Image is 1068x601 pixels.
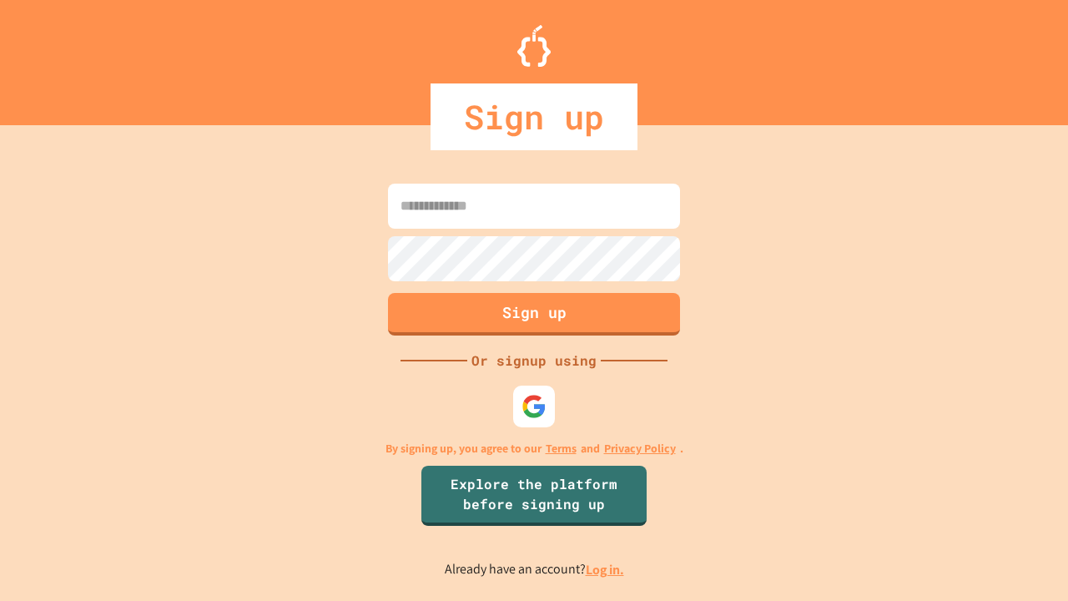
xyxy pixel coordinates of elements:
[445,559,624,580] p: Already have an account?
[586,561,624,578] a: Log in.
[521,394,547,419] img: google-icon.svg
[604,440,676,457] a: Privacy Policy
[421,466,647,526] a: Explore the platform before signing up
[388,293,680,336] button: Sign up
[467,351,601,371] div: Or signup using
[998,534,1051,584] iframe: chat widget
[929,462,1051,533] iframe: chat widget
[431,83,637,150] div: Sign up
[546,440,577,457] a: Terms
[385,440,683,457] p: By signing up, you agree to our and .
[517,25,551,67] img: Logo.svg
